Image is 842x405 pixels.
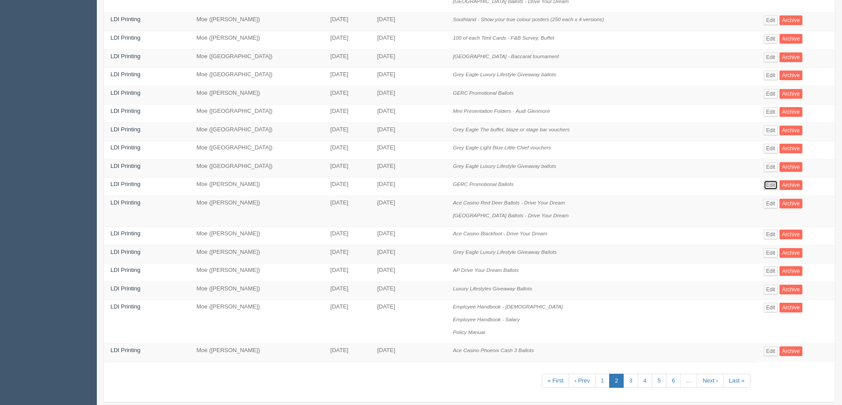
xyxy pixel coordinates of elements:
[371,104,446,123] td: [DATE]
[764,52,778,62] a: Edit
[453,90,514,96] i: GERC Promotional Ballots
[110,89,140,96] a: LDI Printing
[110,199,140,206] a: LDI Printing
[371,178,446,196] td: [DATE]
[453,316,520,322] i: Employee Handbook - Salary
[764,199,778,208] a: Edit
[110,285,140,292] a: LDI Printing
[764,107,778,117] a: Edit
[779,346,802,356] a: Archive
[324,31,371,49] td: [DATE]
[779,303,802,312] a: Archive
[453,329,485,335] i: Policy Manual
[190,264,324,282] td: Moe ([PERSON_NAME])
[453,230,547,236] i: Ace Casino Blackfoot - Drive Your Dream
[190,282,324,300] td: Moe ([PERSON_NAME])
[324,13,371,31] td: [DATE]
[764,303,778,312] a: Edit
[779,34,802,44] a: Archive
[779,285,802,294] a: Archive
[371,86,446,104] td: [DATE]
[190,49,324,68] td: Moe ([GEOGRAPHIC_DATA])
[371,264,446,282] td: [DATE]
[324,245,371,264] td: [DATE]
[764,285,778,294] a: Edit
[453,267,518,273] i: AP Drive Your Dream Ballots
[371,141,446,160] td: [DATE]
[779,266,802,276] a: Archive
[764,180,778,190] a: Edit
[110,249,140,255] a: LDI Printing
[190,31,324,49] td: Moe ([PERSON_NAME])
[779,71,802,80] a: Archive
[666,374,680,388] a: 6
[324,159,371,178] td: [DATE]
[110,347,140,353] a: LDI Printing
[453,286,532,291] i: Luxury Lifestyles Giveaway Ballots
[110,71,140,78] a: LDI Printing
[453,163,556,169] i: Grey Eagle Luxury Lifestyle Giveaway ballots
[680,374,697,388] a: …
[371,159,446,178] td: [DATE]
[371,196,446,227] td: [DATE]
[764,126,778,135] a: Edit
[779,180,802,190] a: Archive
[779,89,802,99] a: Archive
[638,374,652,388] a: 4
[764,71,778,80] a: Edit
[371,227,446,245] td: [DATE]
[324,104,371,123] td: [DATE]
[324,227,371,245] td: [DATE]
[190,68,324,86] td: Moe ([GEOGRAPHIC_DATA])
[779,162,802,172] a: Archive
[453,126,570,132] i: Grey Eagle The buffet, blaze or stage bar vouchers
[764,15,778,25] a: Edit
[697,374,724,388] a: Next ›
[371,245,446,264] td: [DATE]
[764,162,778,172] a: Edit
[324,68,371,86] td: [DATE]
[779,15,802,25] a: Archive
[110,53,140,59] a: LDI Printing
[569,374,596,388] a: ‹ Prev
[779,144,802,153] a: Archive
[190,178,324,196] td: Moe ([PERSON_NAME])
[764,248,778,258] a: Edit
[779,126,802,135] a: Archive
[190,123,324,141] td: Moe ([GEOGRAPHIC_DATA])
[110,126,140,133] a: LDI Printing
[190,227,324,245] td: Moe ([PERSON_NAME])
[324,86,371,104] td: [DATE]
[324,123,371,141] td: [DATE]
[453,304,563,309] i: Employee Handbook - [DEMOGRAPHIC_DATA]
[324,49,371,68] td: [DATE]
[453,145,551,150] i: Grey Eagle Light Blue Little Chief vouchers
[324,282,371,300] td: [DATE]
[453,249,557,255] i: Grey Eagle Luxury Lifestyle Giveaway Ballots
[779,230,802,239] a: Archive
[110,163,140,169] a: LDI Printing
[324,344,371,362] td: [DATE]
[190,104,324,123] td: Moe ([GEOGRAPHIC_DATA])
[324,178,371,196] td: [DATE]
[110,34,140,41] a: LDI Printing
[110,108,140,114] a: LDI Printing
[324,196,371,227] td: [DATE]
[190,344,324,362] td: Moe ([PERSON_NAME])
[453,71,556,77] i: Grey Eagle Luxury Lifestyle Giveaway ballots
[453,200,565,205] i: Ace Casino Red Deer Ballots - Drive Your Dream
[190,13,324,31] td: Moe ([PERSON_NAME])
[723,374,750,388] a: Last »
[110,181,140,187] a: LDI Printing
[542,374,569,388] a: « First
[764,89,778,99] a: Edit
[371,31,446,49] td: [DATE]
[371,344,446,362] td: [DATE]
[371,13,446,31] td: [DATE]
[595,374,610,388] a: 1
[371,68,446,86] td: [DATE]
[371,123,446,141] td: [DATE]
[190,245,324,264] td: Moe ([PERSON_NAME])
[764,144,778,153] a: Edit
[110,267,140,273] a: LDI Printing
